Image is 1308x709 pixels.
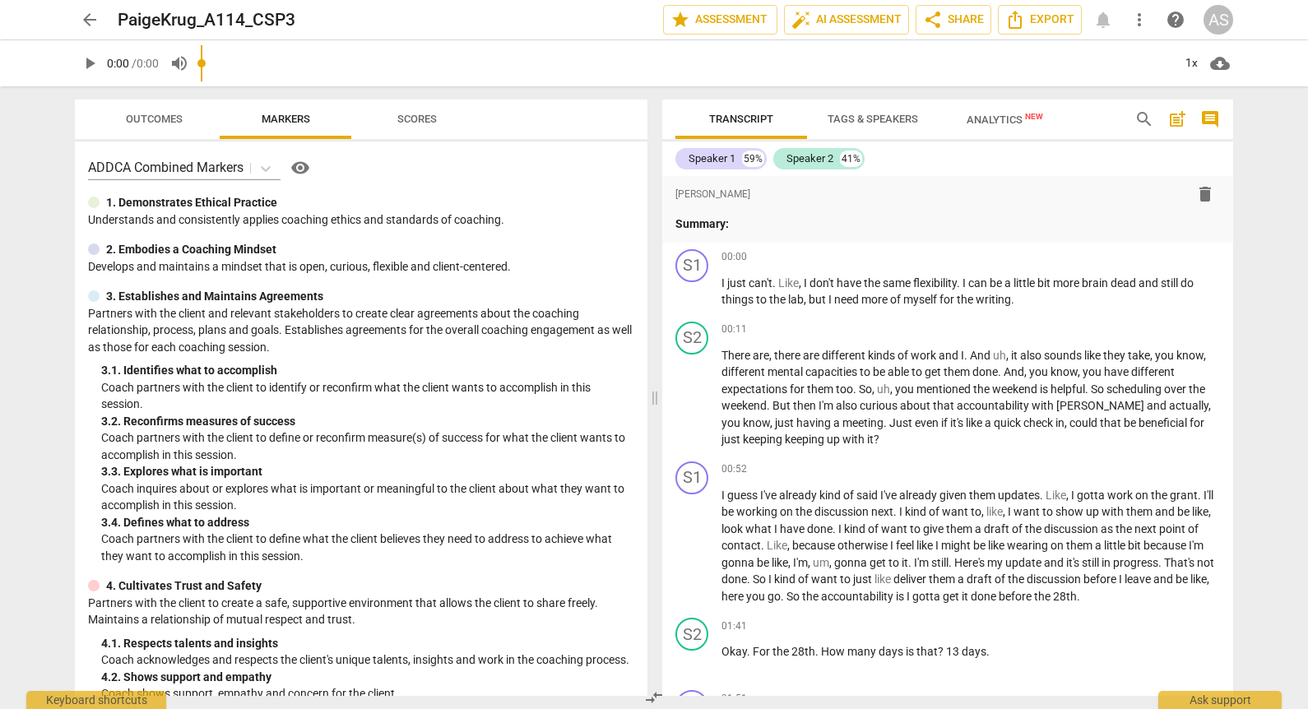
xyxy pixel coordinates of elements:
[929,505,942,518] span: of
[795,505,814,518] span: the
[923,10,943,30] span: share
[1198,489,1204,502] span: .
[1055,505,1086,518] span: show
[889,416,915,429] span: Just
[872,382,877,396] span: ,
[670,10,770,30] span: Assessment
[881,522,910,535] span: want
[1084,349,1103,362] span: like
[1086,505,1102,518] span: up
[80,10,100,30] span: arrow_back
[768,365,805,378] span: mental
[1077,489,1107,502] span: gotta
[721,489,727,502] span: I
[1204,5,1233,35] button: AS
[970,349,993,362] span: And
[1040,489,1046,502] span: .
[807,522,833,535] span: done
[873,365,888,378] span: be
[946,522,975,535] span: them
[290,158,310,178] span: visibility
[961,349,964,362] span: I
[803,349,822,362] span: are
[1024,365,1029,378] span: ,
[834,293,861,306] span: need
[899,505,905,518] span: I
[126,113,183,125] span: Outcomes
[663,5,777,35] button: Assessment
[836,399,860,412] span: also
[721,322,747,336] span: 00:11
[923,10,984,30] span: Share
[842,416,884,429] span: meeting
[721,539,761,552] span: contact
[890,293,903,306] span: of
[727,276,749,290] span: just
[905,505,929,518] span: kind
[819,489,843,502] span: kind
[819,399,836,412] span: I'm
[911,365,925,378] span: to
[861,293,890,306] span: more
[1131,106,1157,132] button: Search
[1101,522,1116,535] span: as
[1044,522,1101,535] span: discussion
[774,522,780,535] span: I
[1204,349,1206,362] span: ,
[1006,349,1011,362] span: ,
[1155,349,1176,362] span: you
[721,276,727,290] span: I
[779,489,819,502] span: already
[721,349,753,362] span: There
[1208,399,1211,412] span: ,
[721,505,736,518] span: be
[1064,416,1069,429] span: ,
[772,399,793,412] span: But
[910,522,923,535] span: to
[859,382,872,396] span: So
[1023,416,1055,429] span: check
[837,539,890,552] span: otherwise
[968,276,990,290] span: can
[804,276,809,290] span: I
[1020,349,1044,362] span: also
[1044,349,1084,362] span: sounds
[1167,109,1187,129] span: post_add
[670,10,690,30] span: star
[856,489,880,502] span: said
[721,382,790,396] span: expectations
[964,349,970,362] span: .
[962,276,968,290] span: I
[944,365,972,378] span: them
[101,379,634,413] p: Coach partners with the client to identify or reconfirm what the client wants to accomplish in th...
[787,539,792,552] span: ,
[1025,522,1044,535] span: the
[790,382,807,396] span: for
[941,416,950,429] span: if
[844,522,868,535] span: kind
[101,531,634,564] p: Coach partners with the client to define what the client believes they need to address to achieve...
[814,505,871,518] span: discussion
[1151,489,1170,502] span: the
[1169,399,1208,412] span: actually
[101,463,634,480] div: 3. 3. Explores what is important
[761,539,767,552] span: .
[281,155,313,181] a: Help
[840,151,862,167] div: 41%
[675,188,750,202] span: [PERSON_NAME]
[1012,522,1025,535] span: of
[1025,112,1043,121] span: New
[916,5,991,35] button: Share
[976,293,1011,306] span: writing
[1135,489,1151,502] span: on
[939,489,969,502] span: given
[675,217,729,230] strong: Summary:
[772,276,778,290] span: .
[101,362,634,379] div: 3. 1. Identifies what to accomplish
[807,382,836,396] span: them
[721,250,747,264] span: 00:00
[169,53,189,73] span: volume_up
[836,382,853,396] span: too
[767,539,787,552] span: Filler word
